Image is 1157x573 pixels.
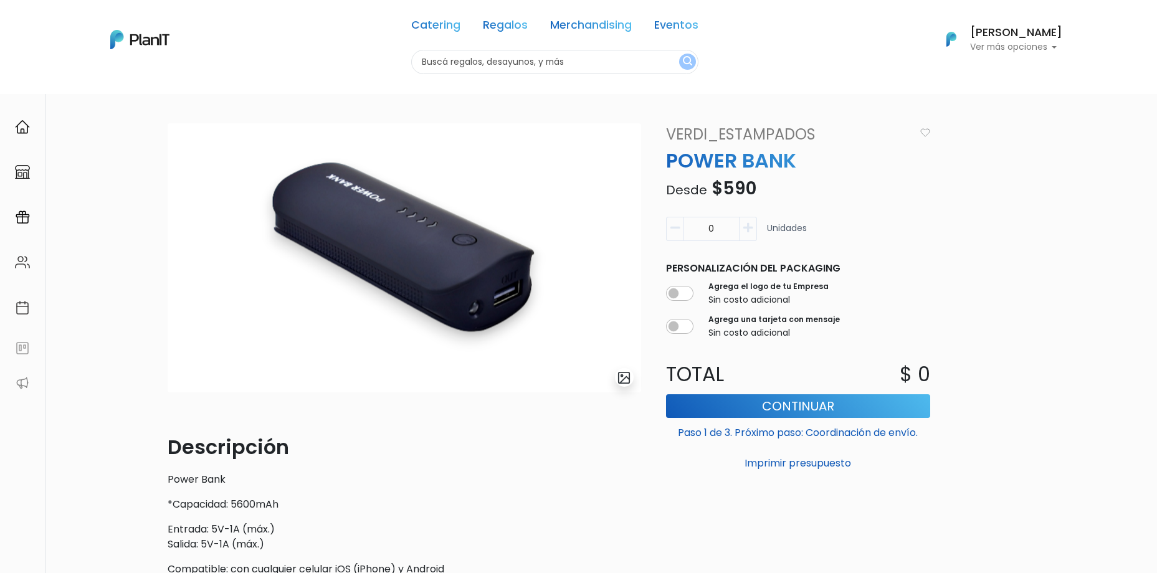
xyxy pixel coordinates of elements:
img: PlanIt Logo [110,30,169,49]
p: POWER BANK [659,146,938,176]
p: Ver más opciones [970,43,1062,52]
img: campaigns-02234683943229c281be62815700db0a1741e53638e28bf9629b52c665b00959.svg [15,210,30,225]
p: Power Bank [168,472,641,487]
p: Total [659,359,798,389]
a: Eventos [654,20,698,35]
img: feedback-78b5a0c8f98aac82b08bfc38622c3050aee476f2c9584af64705fc4e61158814.svg [15,341,30,356]
p: Unidades [767,222,807,246]
img: home-e721727adea9d79c4d83392d1f703f7f8bce08238fde08b1acbfd93340b81755.svg [15,120,30,135]
img: Captura_de_pantalla_2024-08-21_122902.png [168,123,641,392]
a: VERDI_ESTAMPADOS [659,123,915,146]
img: marketplace-4ceaa7011d94191e9ded77b95e3339b90024bf715f7c57f8cf31f2d8c509eaba.svg [15,164,30,179]
h6: [PERSON_NAME] [970,27,1062,39]
img: gallery-light [617,371,631,385]
img: PlanIt Logo [938,26,965,53]
img: people-662611757002400ad9ed0e3c099ab2801c6687ba6c219adb57efc949bc21e19d.svg [15,255,30,270]
button: Continuar [666,394,930,418]
p: Sin costo adicional [708,293,829,306]
img: search_button-432b6d5273f82d61273b3651a40e1bd1b912527efae98b1b7a1b2c0702e16a8d.svg [683,56,692,68]
a: Regalos [483,20,528,35]
a: Catering [411,20,460,35]
img: partners-52edf745621dab592f3b2c58e3bca9d71375a7ef29c3b500c9f145b62cc070d4.svg [15,376,30,391]
img: heart_icon [920,128,930,137]
p: Personalización del packaging [666,261,930,276]
button: Imprimir presupuesto [666,453,930,474]
label: Agrega una tarjeta con mensaje [708,314,840,325]
p: Descripción [168,432,641,462]
img: calendar-87d922413cdce8b2cf7b7f5f62616a5cf9e4887200fb71536465627b3292af00.svg [15,300,30,315]
a: Merchandising [550,20,632,35]
button: PlanIt Logo [PERSON_NAME] Ver más opciones [930,23,1062,55]
p: Entrada: 5V-1A (máx.) Salida: 5V-1A (máx.) [168,522,641,552]
span: $590 [712,176,756,201]
label: Agrega el logo de tu Empresa [708,281,829,292]
input: Buscá regalos, desayunos, y más [411,50,698,74]
p: *Capacidad: 5600mAh [168,497,641,512]
p: Paso 1 de 3. Próximo paso: Coordinación de envío. [666,420,930,440]
p: Sin costo adicional [708,326,840,339]
span: Desde [666,181,707,199]
p: $ 0 [900,359,930,389]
